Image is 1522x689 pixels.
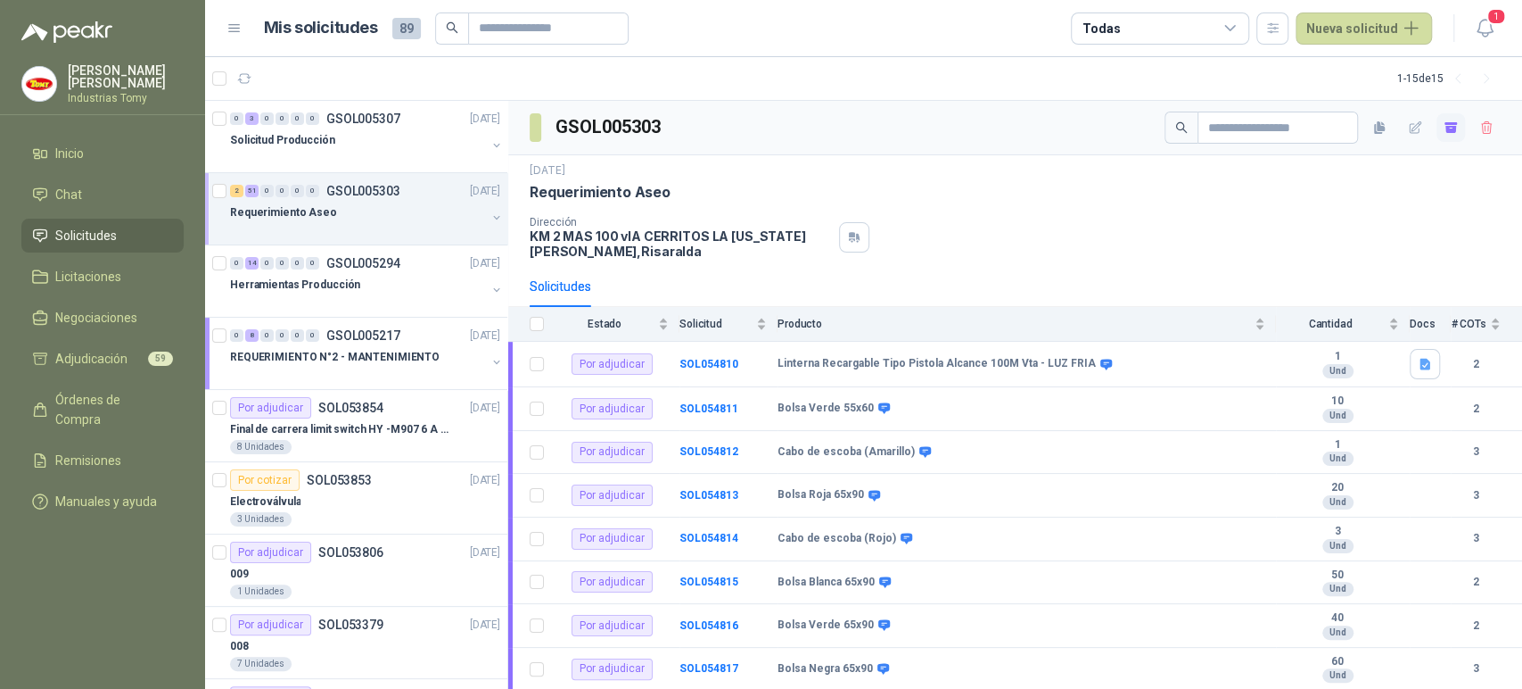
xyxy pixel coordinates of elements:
a: Negociaciones [21,301,184,335]
div: 8 [245,329,259,342]
h3: GSOL005303 [555,113,663,141]
p: Electroválvula [230,494,300,511]
div: Und [1322,495,1353,510]
div: 0 [306,112,319,125]
div: Por adjudicar [572,353,653,375]
p: [DATE] [470,328,500,344]
a: Adjudicación59 [21,342,184,376]
p: Solicitud Producción [230,132,335,149]
div: Todas [1082,19,1120,38]
b: 2 [1451,574,1501,591]
a: SOL054810 [679,358,738,370]
span: Manuales y ayuda [55,492,157,511]
div: 0 [260,112,274,125]
b: 3 [1451,660,1501,677]
div: 7 Unidades [230,657,292,671]
div: Por adjudicar [572,659,653,680]
span: search [446,21,458,34]
a: 0 3 0 0 0 0 GSOL005307[DATE] Solicitud Producción [230,108,504,165]
div: Und [1322,582,1353,596]
a: SOL054812 [679,445,738,458]
b: 10 [1276,394,1399,409]
p: REQUERIMIENTO N°2 - MANTENIMIENTO [230,349,440,366]
div: Por adjudicar [572,571,653,593]
th: Producto [777,307,1276,342]
b: Bolsa Blanca 65x90 [777,576,875,590]
p: Requerimiento Aseo [530,183,671,202]
a: SOL054815 [679,576,738,588]
b: 2 [1451,401,1501,418]
div: 14 [245,257,259,270]
img: Company Logo [22,67,56,101]
div: 0 [291,329,304,342]
div: 0 [260,329,274,342]
p: 009 [230,566,249,583]
b: SOL054816 [679,619,738,632]
p: GSOL005307 [326,112,400,125]
b: 40 [1276,611,1399,626]
b: 3 [1451,444,1501,461]
span: Adjudicación [55,349,128,369]
div: Und [1322,539,1353,553]
div: 0 [276,329,289,342]
p: SOL053379 [318,618,383,631]
a: 2 51 0 0 0 0 GSOL005303[DATE] Requerimiento Aseo [230,180,504,237]
span: Solicitud [679,318,753,330]
p: GSOL005217 [326,329,400,342]
div: Por adjudicar [572,398,653,419]
span: Remisiones [55,451,121,470]
div: 2 [230,185,243,197]
span: 89 [392,18,421,39]
div: 0 [276,112,289,125]
button: 1 [1469,12,1501,45]
span: Negociaciones [55,308,137,328]
b: Bolsa Negra 65x90 [777,662,873,677]
a: Remisiones [21,444,184,477]
div: Por adjudicar [572,485,653,506]
div: Por adjudicar [230,397,311,419]
div: 0 [306,257,319,270]
a: SOL054811 [679,403,738,415]
p: SOL053854 [318,402,383,414]
p: [DATE] [530,162,565,179]
span: 1 [1486,8,1506,25]
th: Cantidad [1276,307,1410,342]
div: Por cotizar [230,469,300,491]
div: 0 [230,329,243,342]
div: 0 [291,112,304,125]
b: 3 [1276,525,1399,539]
span: Órdenes de Compra [55,390,167,429]
p: [DATE] [470,111,500,128]
a: Inicio [21,137,184,170]
div: Solicitudes [530,277,591,296]
a: Licitaciones [21,260,184,294]
b: 20 [1276,481,1399,495]
p: [PERSON_NAME] [PERSON_NAME] [68,64,184,89]
a: Por adjudicarSOL053806[DATE] 0091 Unidades [205,535,507,607]
b: 3 [1451,487,1501,504]
p: [DATE] [470,400,500,417]
b: Bolsa Verde 65x90 [777,618,874,633]
span: Cantidad [1276,318,1385,330]
a: 0 8 0 0 0 0 GSOL005217[DATE] REQUERIMIENTO N°2 - MANTENIMIENTO [230,325,504,382]
b: 2 [1451,618,1501,635]
a: Por cotizarSOL053853[DATE] Electroválvula3 Unidades [205,462,507,535]
div: 0 [260,257,274,270]
span: Inicio [55,144,84,163]
a: SOL054814 [679,532,738,544]
span: Producto [777,318,1251,330]
span: Chat [55,185,82,204]
div: 0 [260,185,274,197]
a: Chat [21,178,184,212]
div: Und [1322,626,1353,640]
span: # COTs [1451,318,1486,330]
div: 0 [291,185,304,197]
div: 0 [306,329,319,342]
b: 2 [1451,356,1501,373]
div: 0 [291,257,304,270]
a: SOL054813 [679,489,738,502]
p: [DATE] [470,617,500,634]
